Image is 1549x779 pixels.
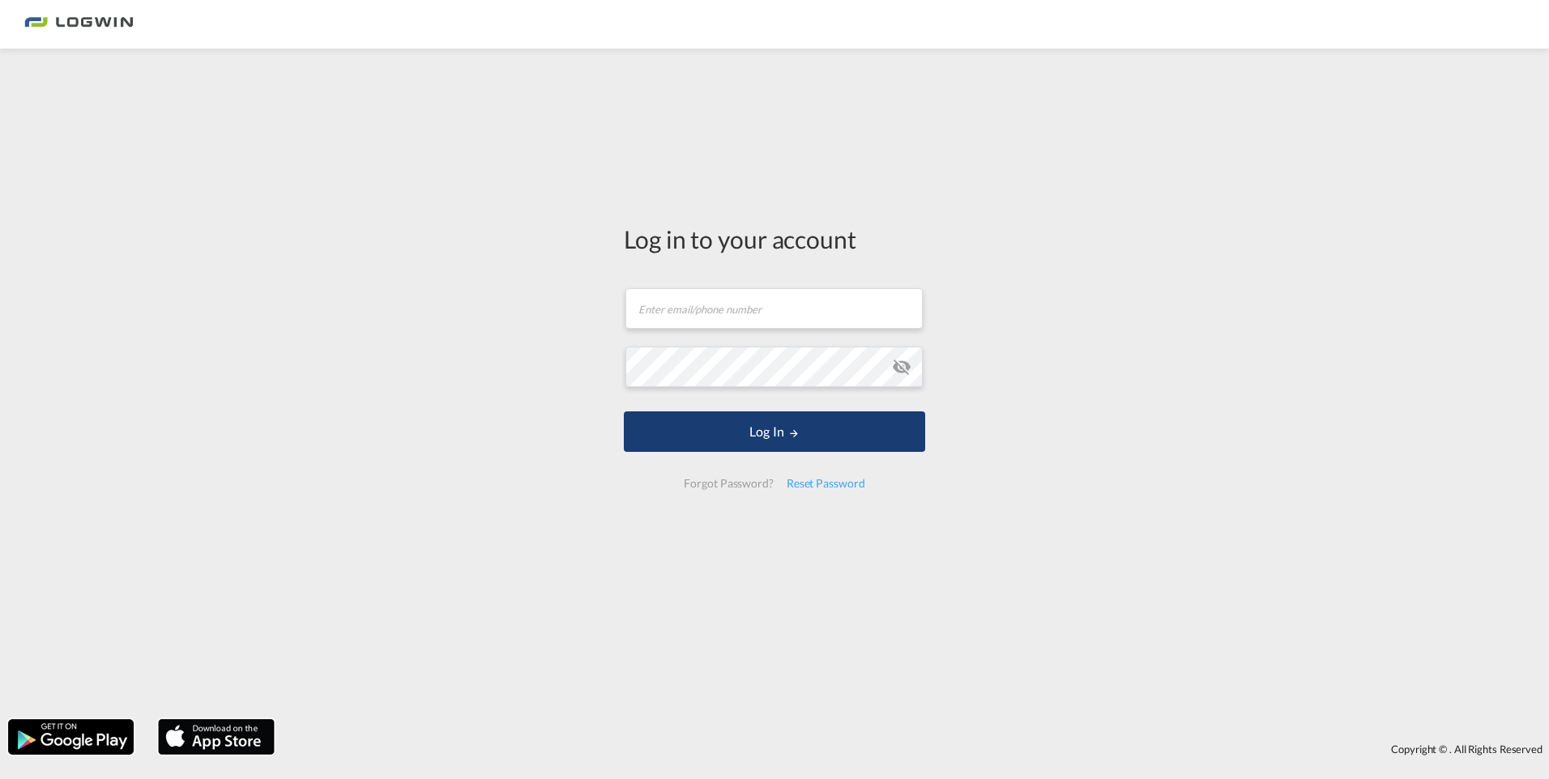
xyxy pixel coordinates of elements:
input: Enter email/phone number [625,288,923,329]
img: bc73a0e0d8c111efacd525e4c8ad7d32.png [24,6,134,43]
div: Copyright © . All Rights Reserved [283,735,1549,763]
div: Reset Password [780,469,872,498]
md-icon: icon-eye-off [892,357,911,377]
div: Log in to your account [624,222,925,256]
img: google.png [6,717,135,756]
button: LOGIN [624,411,925,452]
div: Forgot Password? [677,469,779,498]
img: apple.png [156,717,276,756]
